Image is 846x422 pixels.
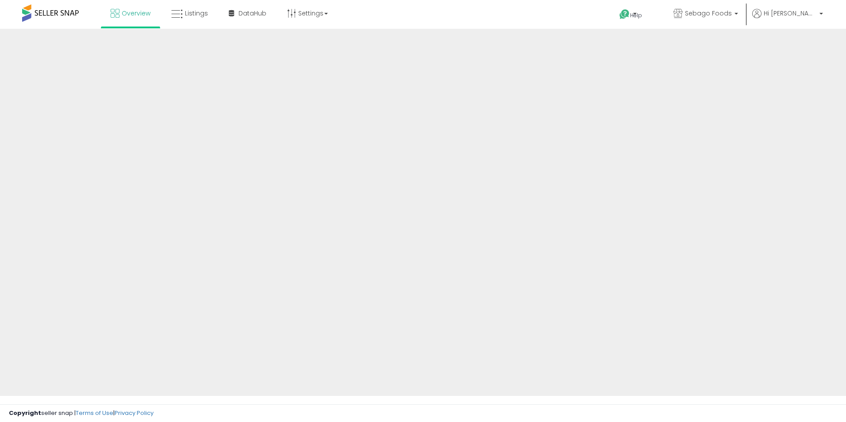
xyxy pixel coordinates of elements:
a: Help [612,2,659,29]
a: Hi [PERSON_NAME] [752,9,823,29]
span: Listings [185,9,208,18]
span: Hi [PERSON_NAME] [764,9,817,18]
span: Help [630,12,642,19]
span: DataHub [238,9,266,18]
i: Get Help [619,9,630,20]
span: Overview [122,9,150,18]
span: Sebago Foods [685,9,732,18]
